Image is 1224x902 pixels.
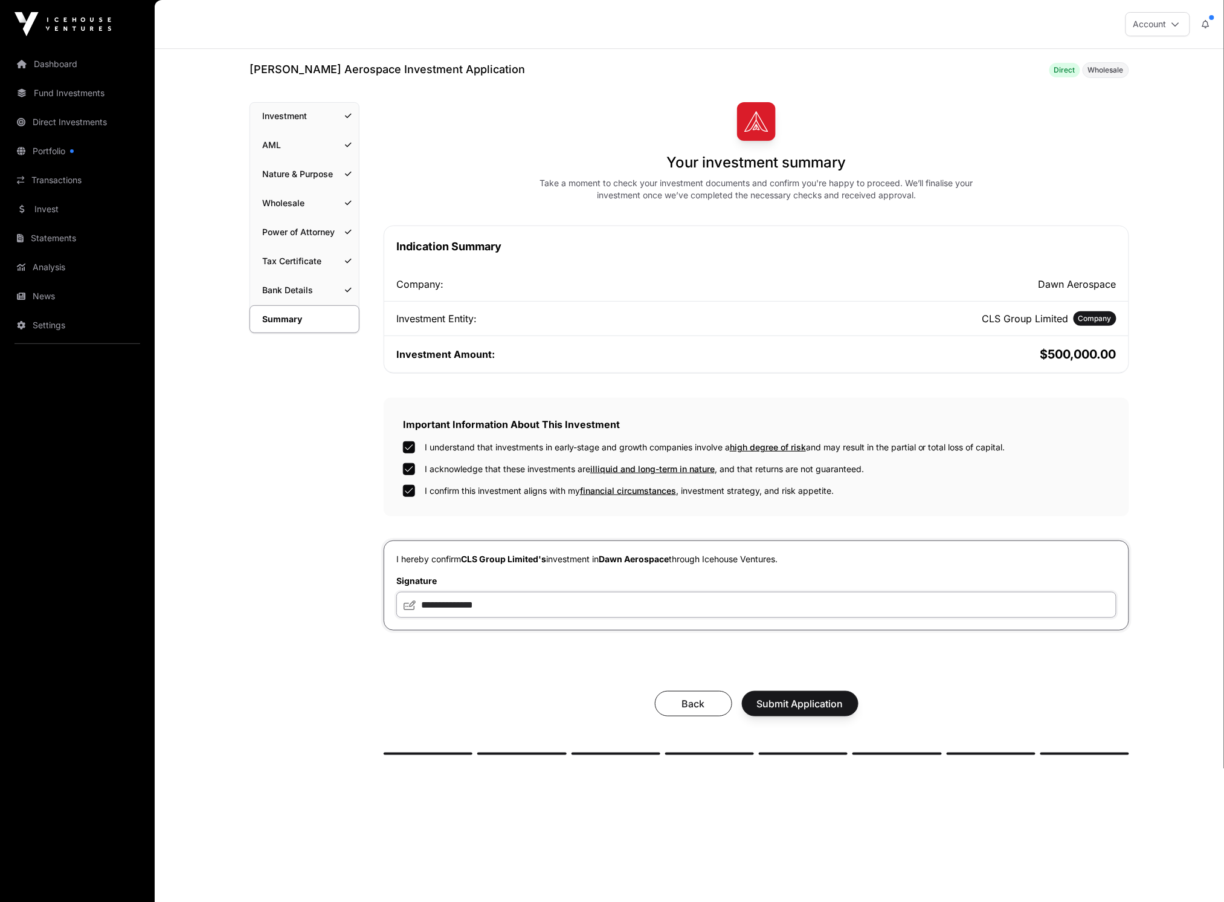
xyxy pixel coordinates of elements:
a: Nature & Purpose [250,161,359,187]
iframe: Chat Widget [1164,844,1224,902]
span: Company [1078,314,1112,323]
a: Analysis [10,254,145,281]
a: Power of Attorney [250,219,359,245]
a: Settings [10,312,145,339]
button: Account [1126,12,1190,36]
span: Submit Application [757,696,843,711]
a: Transactions [10,167,145,193]
h2: $500,000.00 [759,346,1116,363]
div: Company: [396,277,754,291]
span: illiquid and long-term in nature [590,464,715,474]
label: I confirm this investment aligns with my , investment strategy, and risk appetite. [425,485,834,497]
span: financial circumstances [580,485,676,496]
a: Direct Investments [10,109,145,135]
a: Dashboard [10,51,145,77]
a: Invest [10,196,145,222]
label: Signature [396,575,1116,587]
a: Summary [250,305,359,333]
span: Investment Amount: [396,348,495,360]
span: high degree of risk [730,442,806,452]
span: Direct [1054,65,1075,75]
p: I hereby confirm investment in through Icehouse Ventures. [396,553,1116,565]
span: Wholesale [1088,65,1124,75]
div: Take a moment to check your investment documents and confirm you're happy to proceed. We’ll final... [524,177,988,201]
a: Statements [10,225,145,251]
label: I understand that investments in early-stage and growth companies involve a and may result in the... [425,441,1005,453]
a: Wholesale [250,190,359,216]
span: CLS Group Limited's [461,554,546,564]
a: Bank Details [250,277,359,303]
h1: Indication Summary [396,238,1116,255]
h2: CLS Group Limited [982,311,1069,326]
label: I acknowledge that these investments are , and that returns are not guaranteed. [425,463,864,475]
span: Back [670,696,717,711]
h1: [PERSON_NAME] Aerospace Investment Application [250,61,525,78]
a: Tax Certificate [250,248,359,274]
a: AML [250,132,359,158]
a: Portfolio [10,138,145,164]
h2: Important Information About This Investment [403,417,1110,432]
h1: Your investment summary [667,153,846,172]
a: News [10,283,145,310]
img: Dawn Aerospace [737,102,776,141]
span: Dawn Aerospace [599,554,669,564]
button: Back [655,691,732,716]
a: Fund Investments [10,80,145,106]
div: Investment Entity: [396,311,754,326]
img: Icehouse Ventures Logo [14,12,111,36]
a: Investment [250,103,359,129]
h2: Dawn Aerospace [759,277,1116,291]
button: Submit Application [742,691,858,716]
